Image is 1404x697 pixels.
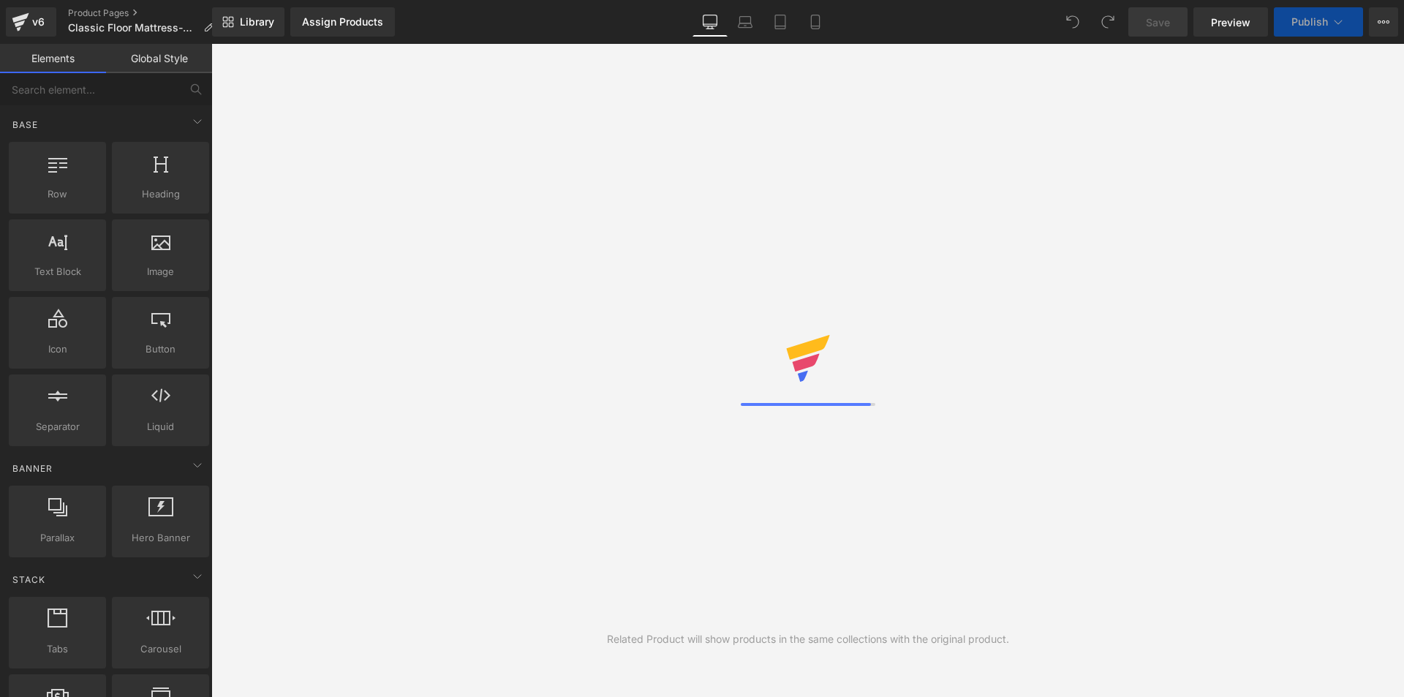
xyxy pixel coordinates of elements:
a: Global Style [106,44,212,73]
button: More [1369,7,1398,37]
span: Icon [13,342,102,357]
a: Desktop [692,7,728,37]
span: Save [1146,15,1170,30]
a: Tablet [763,7,798,37]
a: New Library [212,7,284,37]
span: Tabs [13,641,102,657]
span: Parallax [13,530,102,546]
a: v6 [6,7,56,37]
span: Carousel [116,641,205,657]
a: Laptop [728,7,763,37]
button: Publish [1274,7,1363,37]
a: Mobile [798,7,833,37]
span: Separator [13,419,102,434]
span: Banner [11,461,54,475]
span: Liquid [116,419,205,434]
span: Publish [1291,16,1328,28]
div: v6 [29,12,48,31]
button: Undo [1058,7,1087,37]
span: Text Block [13,264,102,279]
div: Related Product will show products in the same collections with the original product. [607,631,1009,647]
span: Image [116,264,205,279]
span: Row [13,187,102,202]
span: Library [240,15,274,29]
span: Heading [116,187,205,202]
div: Assign Products [302,16,383,28]
span: Classic Floor Mattress-打点 [68,22,197,34]
a: Preview [1193,7,1268,37]
a: Product Pages [68,7,225,19]
button: Redo [1093,7,1122,37]
span: Preview [1211,15,1250,30]
span: Hero Banner [116,530,205,546]
span: Stack [11,573,47,587]
span: Base [11,118,39,132]
span: Button [116,342,205,357]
